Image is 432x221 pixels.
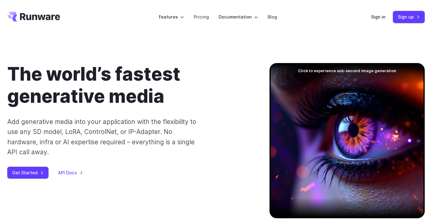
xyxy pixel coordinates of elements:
[58,169,83,176] a: API Docs
[7,63,250,107] h1: The world’s fastest generative media
[393,11,425,23] a: Sign up
[7,12,60,22] a: Go to /
[371,13,386,20] a: Sign in
[194,13,209,20] a: Pricing
[219,13,258,20] label: Documentation
[268,13,277,20] a: Blog
[7,117,202,157] p: Add generative media into your application with the flexibility to use any SD model, LoRA, Contro...
[7,167,49,179] a: Get Started
[159,13,184,20] label: Features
